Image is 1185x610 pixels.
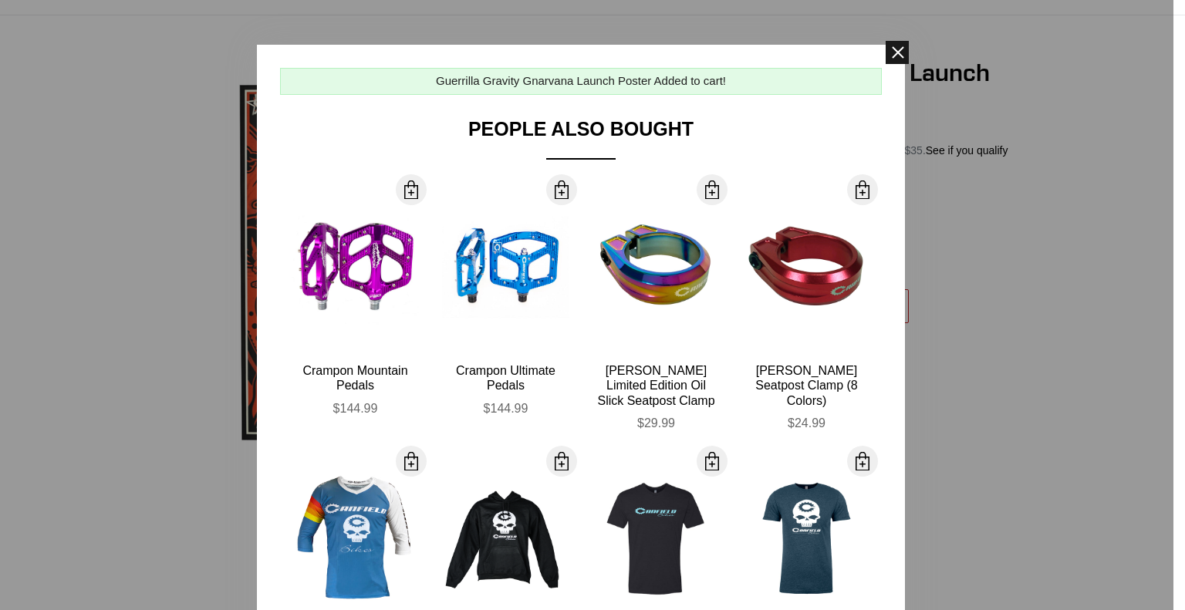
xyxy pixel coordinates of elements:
span: $144.99 [484,402,528,415]
div: [PERSON_NAME] Limited Edition Oil Slick Seatpost Clamp [592,363,720,408]
img: Canfield-Skully-T-Indigo-Next-Level_large.jpg [743,475,870,602]
img: CANFIELD-LOGO-TEE-BLACK-SHOPIFY_large.jpg [592,475,720,602]
span: $24.99 [788,416,825,430]
div: Crampon Mountain Pedals [292,363,419,393]
div: Crampon Ultimate Pedals [442,363,569,393]
img: OldStyleCanfieldHoodie_large.png [442,475,569,602]
img: Canfield-Crampon-Mountain-Purple-Shopify_large.jpg [292,204,419,331]
img: Canfield-Crampon-Ultimate-Blue_large.jpg [442,204,569,331]
div: People Also Bought [280,118,882,160]
span: $29.99 [637,416,675,430]
img: Canfield-Oil-Slick-Seat-Clamp-MTB-logo-quarter_large.jpg [592,204,720,331]
div: Guerrilla Gravity Gnarvana Launch Poster Added to cart! [436,72,726,90]
span: $144.99 [333,402,378,415]
div: [PERSON_NAME] Seatpost Clamp (8 Colors) [743,363,870,408]
img: Canfield-Hertiage-Jersey-Blue-Front_large.jpg [292,475,419,602]
img: Canfield-Seat-Clamp-Red-2_large.jpg [743,204,870,331]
